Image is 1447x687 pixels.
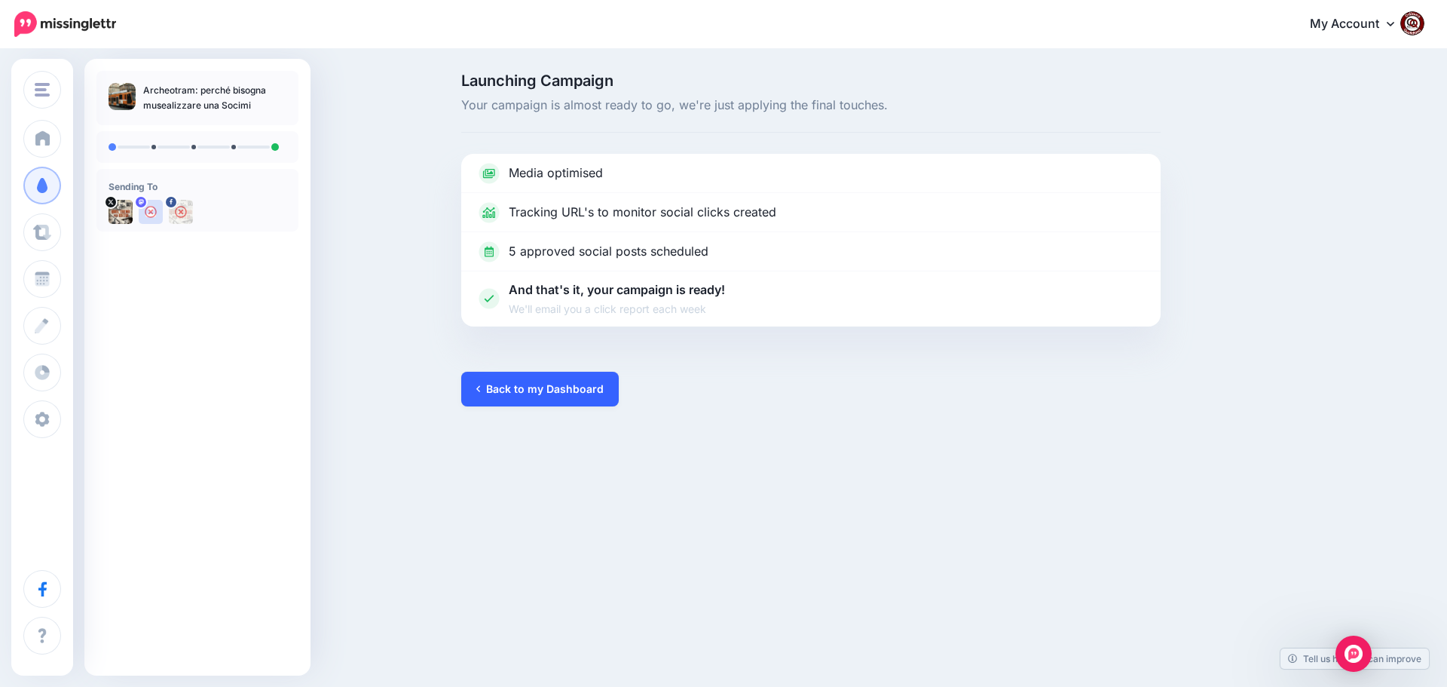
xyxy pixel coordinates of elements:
div: Open Intercom Messenger [1335,636,1372,672]
p: And that's it, your campaign is ready! [509,281,725,317]
p: Tracking URL's to monitor social clicks created [509,203,776,222]
span: Launching Campaign [461,73,1161,88]
p: 5 approved social posts scheduled [509,242,708,262]
p: Archeotram: perché bisogna musealizzare una Socimi [143,83,286,113]
a: My Account [1295,6,1424,43]
img: Missinglettr [14,11,116,37]
img: menu.png [35,83,50,97]
img: uTTNWBrh-84924.jpeg [109,200,133,224]
a: Back to my Dashboard [461,372,619,406]
span: We'll email you a click report each week [509,300,725,317]
p: Media optimised [509,164,603,183]
span: Your campaign is almost ready to go, we're just applying the final touches. [461,96,1161,115]
img: user_default_image.png [139,200,163,224]
a: Tell us how we can improve [1280,649,1429,669]
img: a77fb2cec216a7146f21c7a92bbcb178_thumb.jpg [109,83,136,110]
h4: Sending To [109,181,286,192]
img: 463453305_2684324355074873_6393692129472495966_n-bsa154739.jpg [169,200,193,224]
